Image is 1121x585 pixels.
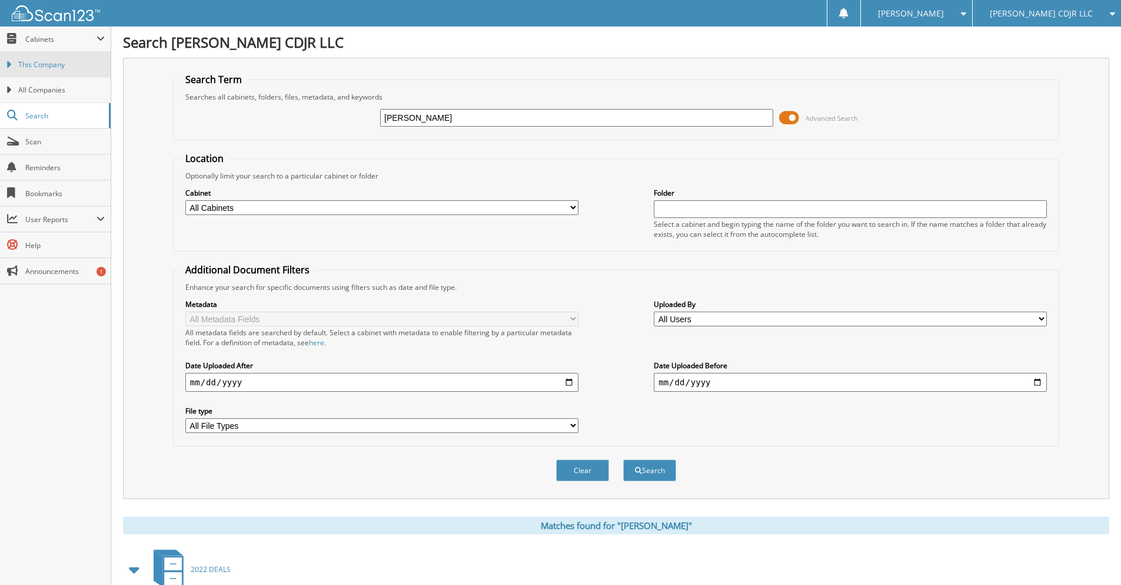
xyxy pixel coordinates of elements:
h1: Search [PERSON_NAME] CDJR LLC [123,32,1109,52]
span: All Companies [18,85,105,95]
span: Announcements [25,266,105,276]
a: here [309,338,324,348]
div: All metadata fields are searched by default. Select a cabinet with metadata to enable filtering b... [185,328,578,348]
label: Metadata [185,299,578,309]
span: Help [25,240,105,250]
label: File type [185,406,578,416]
span: Scan [25,137,105,147]
span: Search [25,111,103,121]
span: Cabinets [25,34,97,44]
span: Advanced Search [806,114,858,123]
label: Date Uploaded After [185,361,578,371]
div: Enhance your search for specific documents using filters such as date and file type. [179,282,1053,292]
label: Date Uploaded Before [654,361,1047,371]
span: This Company [18,60,105,70]
label: Cabinet [185,188,578,198]
span: [PERSON_NAME] CDJR LLC [990,10,1093,17]
iframe: Chat Widget [1062,528,1121,585]
div: Matches found for "[PERSON_NAME]" [123,517,1109,534]
img: scan123-logo-white.svg [12,5,100,21]
span: Reminders [25,163,105,173]
label: Folder [654,188,1047,198]
span: Bookmarks [25,189,105,199]
legend: Additional Document Filters [179,263,315,276]
div: 1 [97,267,106,276]
label: Uploaded By [654,299,1047,309]
span: 2022 DEALS [191,564,231,574]
input: end [654,373,1047,392]
div: Select a cabinet and begin typing the name of the folder you want to search in. If the name match... [654,219,1047,239]
div: Searches all cabinets, folders, files, metadata, and keywords [179,92,1053,102]
legend: Location [179,152,229,165]
span: User Reports [25,214,97,224]
legend: Search Term [179,73,248,86]
button: Search [623,460,676,481]
input: start [185,373,578,392]
span: [PERSON_NAME] [878,10,944,17]
div: Optionally limit your search to a particular cabinet or folder [179,171,1053,181]
button: Clear [556,460,609,481]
